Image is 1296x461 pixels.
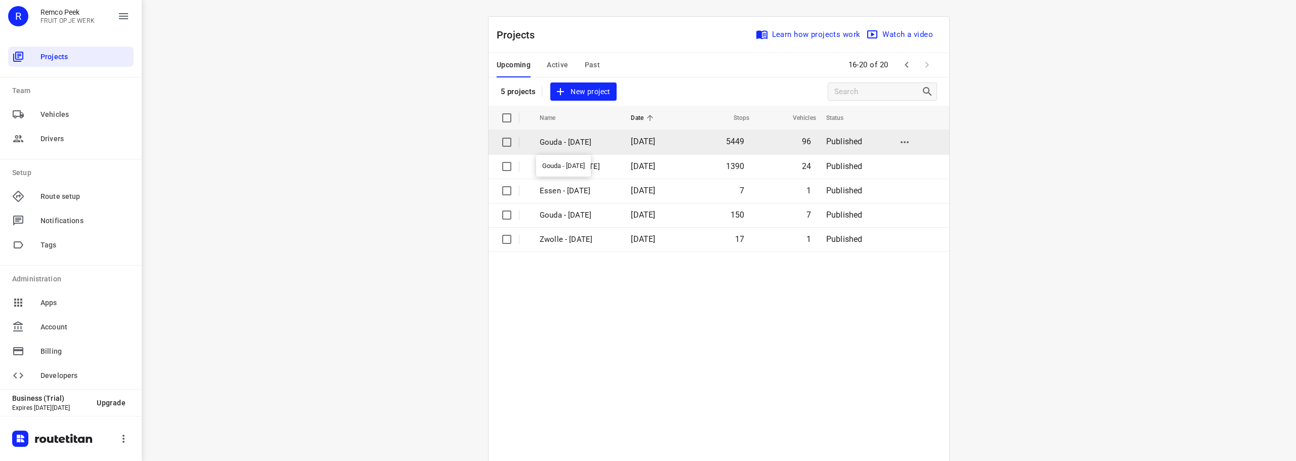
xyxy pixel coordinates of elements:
span: 16-20 of 20 [844,54,893,76]
p: Gouda - [DATE] [540,137,616,148]
span: Projects [40,52,130,62]
span: Published [826,161,863,171]
p: Zwolle - Friday [540,234,616,245]
span: [DATE] [631,210,655,220]
span: New project [556,86,610,98]
span: 96 [802,137,811,146]
div: Notifications [8,211,134,231]
p: Setup [12,167,134,178]
div: Projects [8,47,134,67]
input: Search projects [834,84,921,100]
span: Past [585,59,600,71]
div: Account [8,317,134,337]
span: Name [540,112,569,124]
span: 1 [806,186,811,195]
span: Vehicles [780,112,816,124]
span: 5449 [726,137,745,146]
div: R [8,6,28,26]
span: Published [826,137,863,146]
span: Billing [40,346,130,357]
span: [DATE] [631,137,655,146]
span: [DATE] [631,161,655,171]
p: Gouda - Friday [540,209,616,221]
div: Apps [8,292,134,313]
span: Date [631,112,657,124]
span: 1 [806,234,811,244]
p: Administration [12,274,134,284]
div: Route setup [8,186,134,206]
div: Tags [8,235,134,255]
span: Upcoming [497,59,531,71]
span: Active [547,59,568,71]
span: 7 [806,210,811,220]
p: Business (Trial) [12,394,89,402]
span: [DATE] [631,234,655,244]
p: Expires [DATE][DATE] [12,404,89,411]
span: Apps [40,298,130,308]
span: Route setup [40,191,130,202]
span: Developers [40,370,130,381]
span: Published [826,186,863,195]
span: 1390 [726,161,745,171]
p: Team [12,86,134,96]
div: Drivers [8,129,134,149]
span: Tags [40,240,130,250]
div: Billing [8,341,134,361]
span: [DATE] [631,186,655,195]
p: 5 projects [501,87,536,96]
span: Notifications [40,216,130,226]
span: Next Page [917,55,937,75]
span: Vehicles [40,109,130,120]
div: Vehicles [8,104,134,124]
button: New project [550,82,616,101]
span: Status [826,112,857,124]
p: Essen - Friday [540,185,616,197]
span: 7 [740,186,744,195]
button: Upgrade [89,394,134,412]
span: Published [826,234,863,244]
span: Drivers [40,134,130,144]
span: Previous Page [897,55,917,75]
span: Upgrade [97,399,126,407]
span: 24 [802,161,811,171]
span: Published [826,210,863,220]
p: Drachten - Monday [540,161,616,173]
p: Projects [497,27,543,43]
p: Remco Peek [40,8,95,16]
span: 17 [735,234,744,244]
span: 150 [731,210,745,220]
p: FRUIT OP JE WERK [40,17,95,24]
span: Stops [720,112,750,124]
div: Developers [8,365,134,386]
span: Account [40,322,130,332]
div: Search [921,86,937,98]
